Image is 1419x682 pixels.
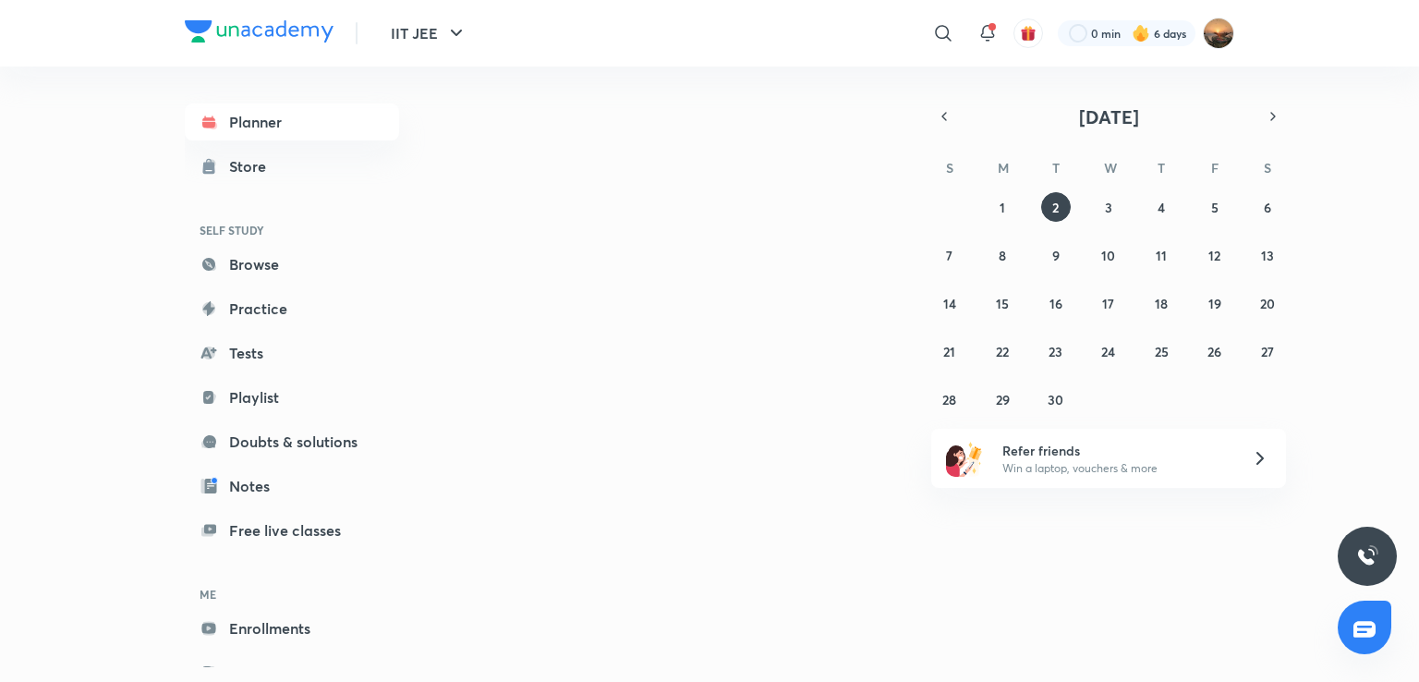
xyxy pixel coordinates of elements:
[1203,18,1234,49] img: Anisha Tiwari
[185,214,399,246] h6: SELF STUDY
[957,104,1260,129] button: [DATE]
[996,295,1009,312] abbr: September 15, 2025
[185,578,399,610] h6: ME
[229,155,277,177] div: Store
[999,247,1006,264] abbr: September 8, 2025
[1356,545,1378,567] img: ttu
[1002,441,1230,460] h6: Refer friends
[1101,343,1115,360] abbr: September 24, 2025
[996,391,1010,408] abbr: September 29, 2025
[935,240,964,270] button: September 7, 2025
[1200,240,1230,270] button: September 12, 2025
[1146,288,1176,318] button: September 18, 2025
[1261,343,1274,360] abbr: September 27, 2025
[946,159,953,177] abbr: Sunday
[996,343,1009,360] abbr: September 22, 2025
[185,423,399,460] a: Doubts & solutions
[185,512,399,549] a: Free live classes
[1094,336,1123,366] button: September 24, 2025
[1094,192,1123,222] button: September 3, 2025
[1041,384,1071,414] button: September 30, 2025
[1200,336,1230,366] button: September 26, 2025
[1155,295,1168,312] abbr: September 18, 2025
[185,104,399,140] a: Planner
[1052,159,1060,177] abbr: Tuesday
[1041,192,1071,222] button: September 2, 2025
[1264,159,1271,177] abbr: Saturday
[1155,343,1169,360] abbr: September 25, 2025
[1002,460,1230,477] p: Win a laptop, vouchers & more
[1200,288,1230,318] button: September 19, 2025
[946,440,983,477] img: referral
[1094,288,1123,318] button: September 17, 2025
[1052,247,1060,264] abbr: September 9, 2025
[1207,343,1221,360] abbr: September 26, 2025
[185,148,399,185] a: Store
[1253,336,1282,366] button: September 27, 2025
[1146,336,1176,366] button: September 25, 2025
[1048,391,1063,408] abbr: September 30, 2025
[185,379,399,416] a: Playlist
[988,336,1017,366] button: September 22, 2025
[1208,247,1220,264] abbr: September 12, 2025
[185,20,334,47] a: Company Logo
[1253,288,1282,318] button: September 20, 2025
[1049,343,1062,360] abbr: September 23, 2025
[1104,159,1117,177] abbr: Wednesday
[943,295,956,312] abbr: September 14, 2025
[1041,240,1071,270] button: September 9, 2025
[1132,24,1150,43] img: streak
[935,288,964,318] button: September 14, 2025
[1094,240,1123,270] button: September 10, 2025
[185,335,399,371] a: Tests
[1253,192,1282,222] button: September 6, 2025
[942,391,956,408] abbr: September 28, 2025
[1041,336,1071,366] button: September 23, 2025
[1253,240,1282,270] button: September 13, 2025
[1211,199,1219,216] abbr: September 5, 2025
[1211,159,1219,177] abbr: Friday
[1052,199,1059,216] abbr: September 2, 2025
[1020,25,1037,42] img: avatar
[943,343,955,360] abbr: September 21, 2025
[185,20,334,43] img: Company Logo
[1158,199,1165,216] abbr: September 4, 2025
[380,15,479,52] button: IIT JEE
[185,468,399,505] a: Notes
[1013,18,1043,48] button: avatar
[988,384,1017,414] button: September 29, 2025
[1041,288,1071,318] button: September 16, 2025
[1261,247,1274,264] abbr: September 13, 2025
[185,610,399,647] a: Enrollments
[1146,240,1176,270] button: September 11, 2025
[1158,159,1165,177] abbr: Thursday
[185,290,399,327] a: Practice
[988,192,1017,222] button: September 1, 2025
[946,247,952,264] abbr: September 7, 2025
[1049,295,1062,312] abbr: September 16, 2025
[1264,199,1271,216] abbr: September 6, 2025
[1101,247,1115,264] abbr: September 10, 2025
[998,159,1009,177] abbr: Monday
[185,246,399,283] a: Browse
[935,336,964,366] button: September 21, 2025
[1260,295,1275,312] abbr: September 20, 2025
[1156,247,1167,264] abbr: September 11, 2025
[1208,295,1221,312] abbr: September 19, 2025
[1200,192,1230,222] button: September 5, 2025
[1105,199,1112,216] abbr: September 3, 2025
[1146,192,1176,222] button: September 4, 2025
[1102,295,1114,312] abbr: September 17, 2025
[988,240,1017,270] button: September 8, 2025
[935,384,964,414] button: September 28, 2025
[1079,104,1139,129] span: [DATE]
[1000,199,1005,216] abbr: September 1, 2025
[988,288,1017,318] button: September 15, 2025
